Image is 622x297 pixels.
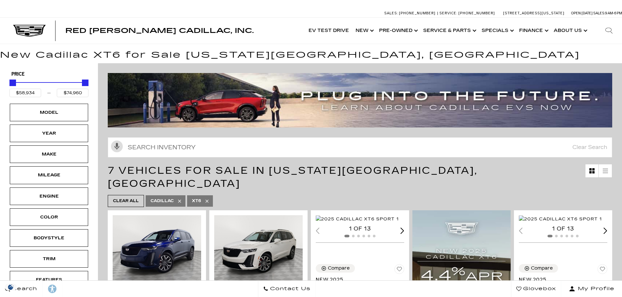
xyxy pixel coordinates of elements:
span: Glovebox [521,284,556,293]
a: [STREET_ADDRESS][US_STATE] [503,11,565,15]
div: 1 of 13 [316,225,404,232]
span: New 2025 [316,276,399,283]
div: Make [33,151,65,158]
a: EV Test Drive [305,18,352,44]
input: Search Inventory [108,137,612,157]
svg: Click to toggle on voice search [111,141,123,152]
div: FeaturesFeatures [10,271,88,289]
div: 1 of 13 [519,225,607,232]
h5: Price [11,71,87,77]
span: My Profile [575,284,614,293]
img: Cadillac Dark Logo with Cadillac White Text [13,25,46,37]
a: About Us [550,18,589,44]
div: Mileage [33,171,65,179]
div: Next slide [603,228,607,234]
a: Contact Us [258,281,316,297]
img: 2024 Cadillac XT6 Sport 1 [113,215,202,282]
span: Cadillac [151,197,174,205]
button: Save Vehicle [394,264,404,276]
span: 7 Vehicles for Sale in [US_STATE][GEOGRAPHIC_DATA], [GEOGRAPHIC_DATA] [108,165,478,189]
div: Minimum Price [9,80,16,86]
span: Contact Us [268,284,311,293]
span: Sales: [384,11,398,15]
div: 1 / 2 [113,215,202,282]
div: Compare [531,265,553,271]
a: New [352,18,376,44]
div: Features [33,276,65,283]
span: XT6 [192,197,201,205]
div: Bodystyle [33,234,65,242]
img: 2025 Cadillac XT6 Sport 1 [214,215,304,282]
span: Sales: [593,11,605,15]
button: Open user profile menu [561,281,622,297]
span: Search [10,284,37,293]
div: 1 / 2 [519,215,608,223]
div: 1 / 2 [214,215,304,282]
span: New 2025 [519,276,602,283]
div: Color [33,214,65,221]
a: Sales: [PHONE_NUMBER] [384,11,437,15]
div: MakeMake [10,145,88,163]
span: Open [DATE] [571,11,593,15]
a: Pre-Owned [376,18,420,44]
a: Finance [516,18,550,44]
div: YearYear [10,125,88,142]
button: Compare Vehicle [316,264,355,273]
section: Click to Open Cookie Consent Modal [3,284,18,290]
div: ColorColor [10,208,88,226]
img: 2025 Cadillac XT6 Sport 1 [316,215,399,223]
span: Red [PERSON_NAME] Cadillac, Inc. [65,27,254,35]
div: ModelModel [10,104,88,121]
a: New 2025Cadillac XT6 Sport [316,276,404,290]
div: Model [33,109,65,116]
div: Trim [33,255,65,262]
div: Compare [328,265,350,271]
button: Compare Vehicle [519,264,558,273]
img: ev-blog-post-banners4 [108,73,617,127]
span: [PHONE_NUMBER] [458,11,495,15]
img: Opt-Out Icon [3,284,18,290]
div: MileageMileage [10,166,88,184]
div: Engine [33,193,65,200]
input: Maximum [57,89,88,97]
div: 1 / 2 [316,215,405,223]
div: EngineEngine [10,187,88,205]
span: Service: [439,11,457,15]
a: Specials [478,18,516,44]
a: Red [PERSON_NAME] Cadillac, Inc. [65,27,254,34]
a: Glovebox [511,281,561,297]
button: Save Vehicle [598,264,607,276]
div: Price [9,77,88,97]
a: Service: [PHONE_NUMBER] [437,11,497,15]
img: 2025 Cadillac XT6 Sport 1 [519,215,602,223]
span: [PHONE_NUMBER] [399,11,436,15]
div: TrimTrim [10,250,88,268]
span: Clear All [113,197,139,205]
input: Minimum [9,89,41,97]
span: 9 AM-6 PM [605,11,622,15]
div: Next slide [400,228,404,234]
div: Maximum Price [82,80,88,86]
a: New 2025Cadillac XT6 Sport [519,276,607,290]
div: Year [33,130,65,137]
div: BodystyleBodystyle [10,229,88,247]
a: Service & Parts [420,18,478,44]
